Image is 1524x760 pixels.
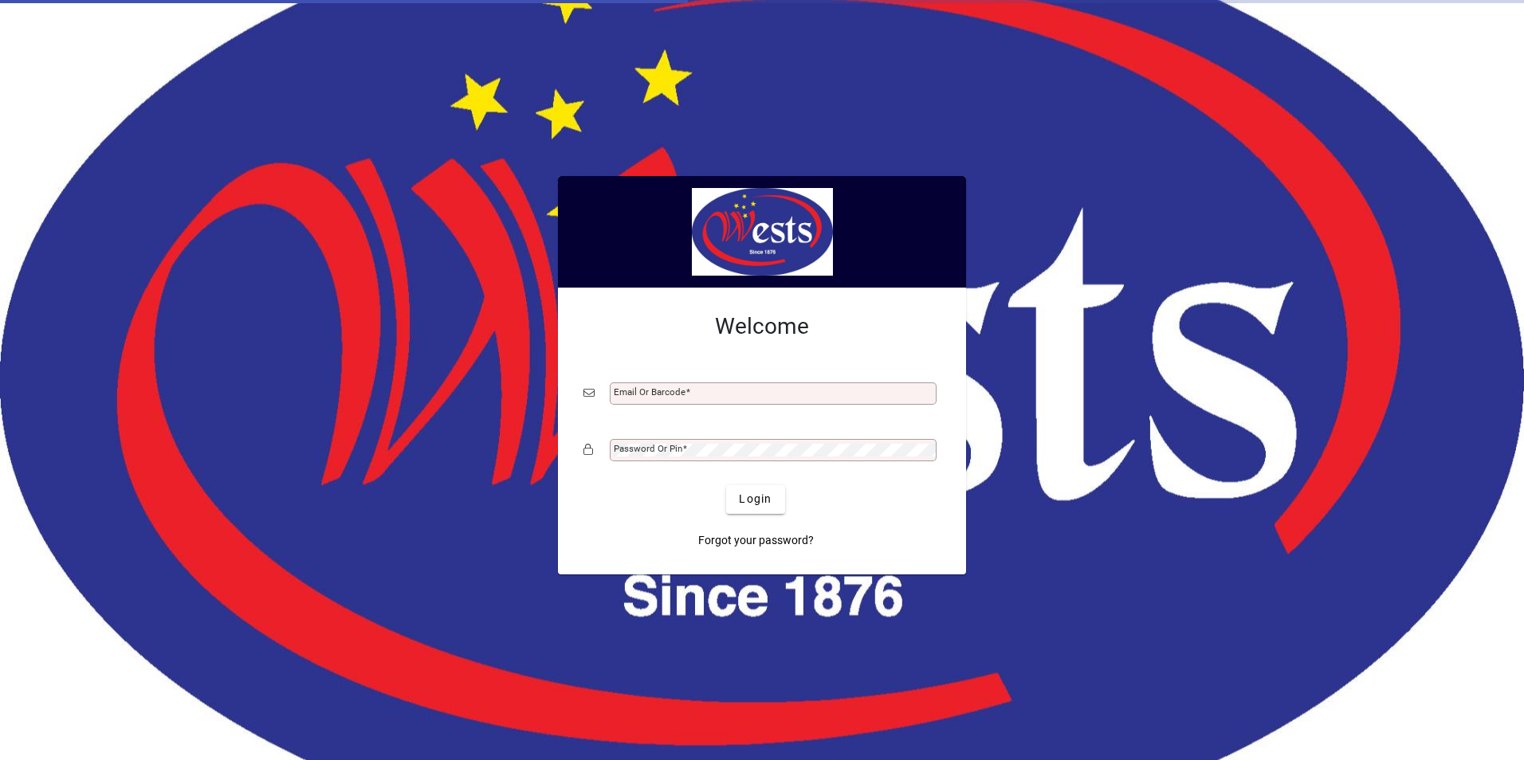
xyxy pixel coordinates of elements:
span: Forgot your password? [698,532,814,549]
button: Login [726,485,784,514]
mat-label: Password or Pin [614,443,682,454]
h2: Welcome [583,313,941,340]
mat-label: Email or Barcode [614,386,685,398]
span: Login [739,491,772,507]
a: Forgot your password? [692,527,820,555]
